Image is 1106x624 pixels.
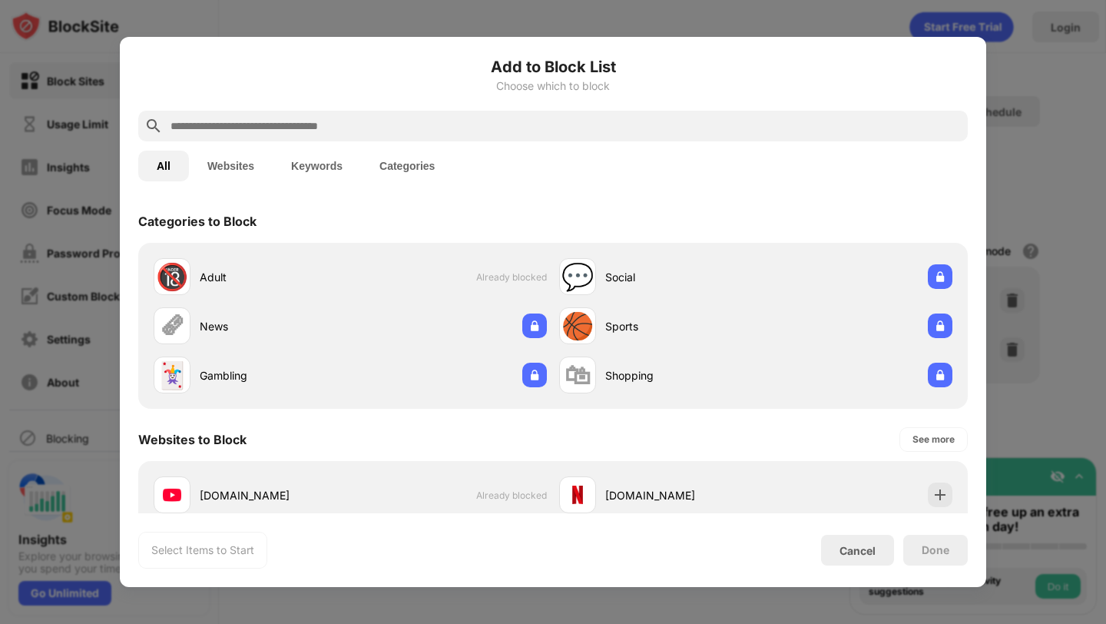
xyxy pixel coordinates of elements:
div: See more [912,432,955,447]
div: Websites to Block [138,432,247,447]
div: [DOMAIN_NAME] [605,487,756,503]
div: [DOMAIN_NAME] [200,487,350,503]
div: Gambling [200,367,350,383]
div: Done [922,544,949,556]
div: Shopping [605,367,756,383]
h6: Add to Block List [138,55,968,78]
button: Websites [189,151,273,181]
span: Already blocked [476,490,547,501]
span: Already blocked [476,271,547,283]
div: Cancel [839,544,876,557]
div: 🃏 [156,360,188,391]
div: Choose which to block [138,80,968,92]
div: 🏀 [561,310,594,342]
button: Keywords [273,151,361,181]
div: 🗞 [159,310,185,342]
button: Categories [361,151,453,181]
div: Social [605,269,756,285]
div: Adult [200,269,350,285]
button: All [138,151,189,181]
div: Sports [605,318,756,334]
img: search.svg [144,117,163,135]
div: 🔞 [156,261,188,293]
div: 🛍 [565,360,591,391]
img: favicons [163,486,181,504]
div: Select Items to Start [151,543,254,558]
div: News [200,318,350,334]
div: Categories to Block [138,214,257,229]
img: favicons [568,486,587,504]
div: 💬 [561,261,594,293]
